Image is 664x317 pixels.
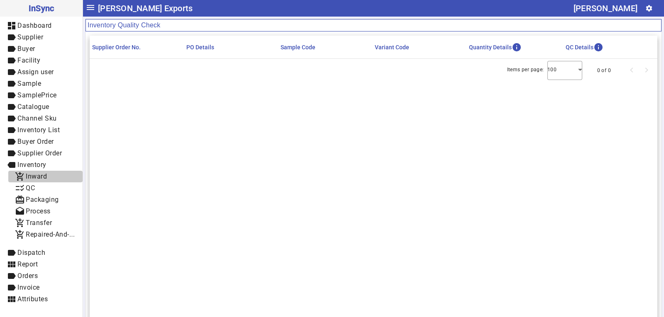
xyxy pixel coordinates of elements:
[17,22,52,29] span: Dashboard
[7,90,17,100] mat-icon: label
[26,196,59,203] span: Packaging
[17,114,57,122] span: Channel Sku
[92,43,148,52] div: Supplier Order No.
[8,206,83,217] a: Process
[186,43,214,52] div: PO Details
[507,65,544,74] div: Items per page:
[281,43,323,52] div: Sample Code
[17,149,62,157] span: Supplier Order
[17,33,43,41] span: Supplier
[7,283,17,293] mat-icon: label
[17,283,40,291] span: Invoice
[7,56,17,65] mat-icon: label
[7,248,17,258] mat-icon: label
[566,42,603,52] div: QC Details
[7,102,17,112] mat-icon: label
[597,66,611,75] div: 0 of 0
[645,5,653,12] mat-icon: settings
[98,2,193,15] span: [PERSON_NAME] Exports
[17,138,54,145] span: Buyer Order
[17,260,38,268] span: Report
[7,125,17,135] mat-icon: label
[281,43,315,52] div: Sample Code
[85,2,95,12] mat-icon: menu
[92,43,141,52] div: Supplier Order No.
[15,230,25,240] mat-icon: add_shopping_cart
[17,80,41,87] span: Sample
[7,294,17,304] mat-icon: view_module
[7,21,17,31] mat-icon: dashboard
[375,43,417,52] div: Variant Code
[7,271,17,281] mat-icon: label
[7,67,17,77] mat-icon: label
[15,172,25,181] mat-icon: add_shopping_cart
[15,195,25,205] mat-icon: card_giftcard
[8,194,83,206] a: Packaging
[26,172,47,180] span: Inward
[186,43,222,52] div: PO Details
[26,219,52,227] span: Transfer
[17,126,60,134] span: Inventory List
[375,43,409,52] div: Variant Code
[7,148,17,158] mat-icon: label
[26,184,35,192] span: QC
[7,32,17,42] mat-icon: label
[17,45,35,53] span: Buyer
[17,295,48,303] span: Attributes
[7,44,17,54] mat-icon: label
[566,42,611,52] div: QC Details
[26,230,96,238] span: Repaired-And-Rejected
[8,229,83,240] a: Repaired-And-Rejected
[26,207,51,215] span: Process
[8,182,83,194] a: QC
[7,160,17,170] mat-icon: label
[17,249,45,257] span: Dispatch
[7,259,17,269] mat-icon: view_module
[7,79,17,89] mat-icon: label
[85,19,662,31] mat-card-header: Inventory Quality Check
[7,137,17,147] mat-icon: label
[17,56,40,64] span: Facility
[574,2,637,15] div: [PERSON_NAME]
[512,42,522,52] mat-icon: info
[15,218,25,228] mat-icon: add_shopping_cart
[17,272,38,280] span: Orders
[17,91,57,99] span: SamplePrice
[17,103,49,111] span: Catalogue
[15,206,25,216] mat-icon: drafts
[7,2,76,15] span: InSync
[469,42,529,52] div: Quantity Details
[8,217,83,229] a: Transfer
[15,183,25,193] mat-icon: checklist_rtl
[17,68,54,76] span: Assign user
[8,171,83,182] a: Inward
[469,42,522,52] div: Quantity Details
[593,42,603,52] mat-icon: info
[7,114,17,123] mat-icon: label
[17,161,46,169] span: Inventory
